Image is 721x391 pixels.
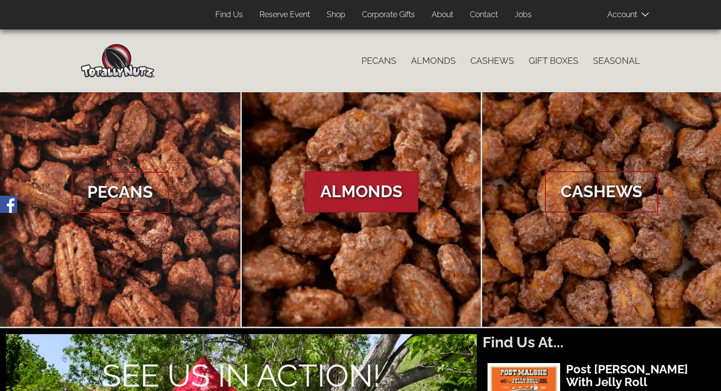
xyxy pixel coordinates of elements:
a: Contact [463,5,505,25]
h3: Post [PERSON_NAME] With Jelly Roll [566,363,706,389]
a: Pecans [354,51,404,71]
a: Almonds [404,51,463,71]
img: Home [81,44,154,78]
a: Find Us [208,5,250,25]
a: Almonds [242,92,481,327]
a: About [424,5,461,25]
a: Seasonal [586,51,647,71]
span: Pecans [72,172,169,213]
a: Corporate Gifts [355,5,422,25]
a: Shop [319,5,353,25]
a: Jobs [507,5,539,25]
span: Almonds [305,171,418,212]
a: Cashews [463,51,521,71]
a: Reserve Event [252,5,317,25]
h2: Find Us At... [483,334,715,350]
span: Cashews [545,171,658,212]
a: Gift Boxes [521,51,586,71]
